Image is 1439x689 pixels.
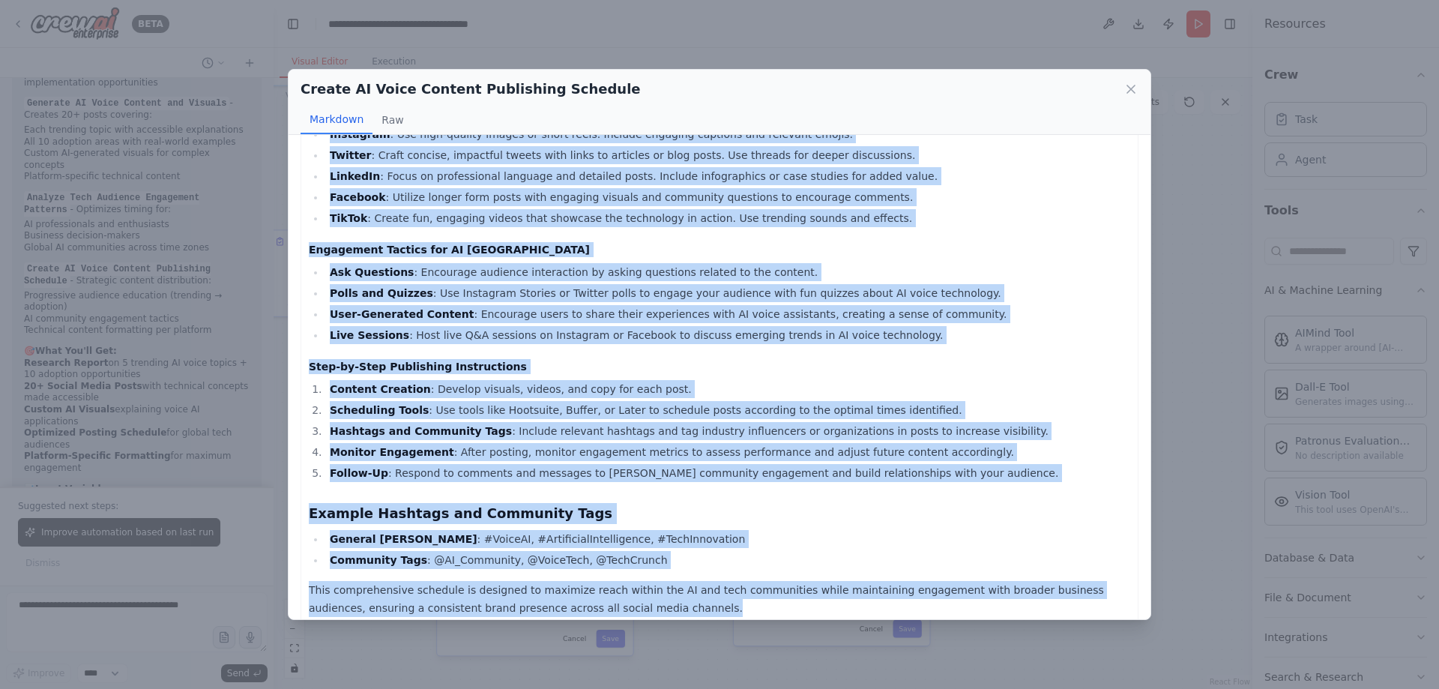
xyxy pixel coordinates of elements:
[330,266,414,278] strong: Ask Questions
[325,263,1130,281] li: : Encourage audience interaction by asking questions related to the content.
[330,383,431,395] strong: Content Creation
[309,503,1130,524] h3: Example Hashtags and Community Tags
[325,305,1130,323] li: : Encourage users to share their experiences with AI voice assistants, creating a sense of commun...
[325,209,1130,227] li: : Create fun, engaging videos that showcase the technology in action. Use trending sounds and eff...
[309,361,527,373] strong: Step-by-Step Publishing Instructions
[330,170,380,182] strong: LinkedIn
[330,329,409,341] strong: Live Sessions
[330,191,386,203] strong: Facebook
[325,188,1130,206] li: : Utilize longer form posts with engaging visuals and community questions to encourage comments.
[330,128,390,140] strong: Instagram
[301,106,372,134] button: Markdown
[325,167,1130,185] li: : Focus on professional language and detailed posts. Include infographics or case studies for add...
[330,308,474,320] strong: User-Generated Content
[330,212,367,224] strong: TikTok
[325,380,1130,398] li: : Develop visuals, videos, and copy for each post.
[330,425,512,437] strong: Hashtags and Community Tags
[325,464,1130,482] li: : Respond to comments and messages to [PERSON_NAME] community engagement and build relationships ...
[330,533,477,545] strong: General [PERSON_NAME]
[330,404,429,416] strong: Scheduling Tools
[330,446,454,458] strong: Monitor Engagement
[325,326,1130,344] li: : Host live Q&A sessions on Instagram or Facebook to discuss emerging trends in AI voice technology.
[325,422,1130,440] li: : Include relevant hashtags and tag industry influencers or organizations in posts to increase vi...
[330,467,388,479] strong: Follow-Up
[325,146,1130,164] li: : Craft concise, impactful tweets with links to articles or blog posts. Use threads for deeper di...
[330,287,433,299] strong: Polls and Quizzes
[325,401,1130,419] li: : Use tools like Hootsuite, Buffer, or Later to schedule posts according to the optimal times ide...
[301,79,641,100] h2: Create AI Voice Content Publishing Schedule
[309,581,1130,617] p: This comprehensive schedule is designed to maximize reach within the AI and tech communities whil...
[325,530,1130,548] li: : #VoiceAI, #ArtificialIntelligence, #TechInnovation
[330,554,427,566] strong: Community Tags
[330,149,372,161] strong: Twitter
[372,106,412,134] button: Raw
[325,284,1130,302] li: : Use Instagram Stories or Twitter polls to engage your audience with fun quizzes about AI voice ...
[309,244,590,256] strong: Engagement Tactics for AI [GEOGRAPHIC_DATA]
[325,443,1130,461] li: : After posting, monitor engagement metrics to assess performance and adjust future content accor...
[325,551,1130,569] li: : @AI_Community, @VoiceTech, @TechCrunch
